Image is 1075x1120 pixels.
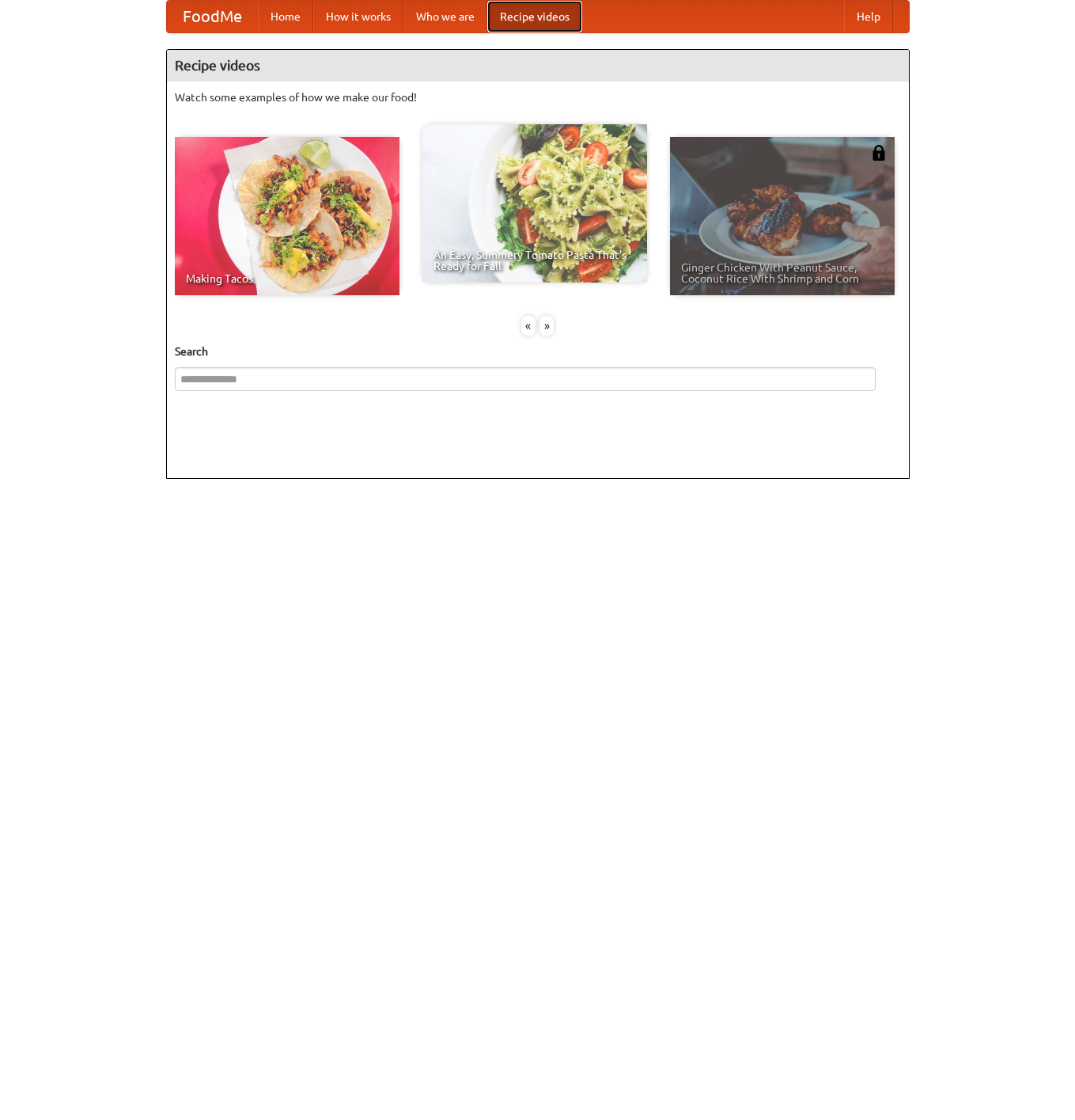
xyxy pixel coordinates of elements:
span: Making Tacos [186,273,388,284]
a: Who we are [403,1,487,32]
h4: Recipe videos [167,50,909,82]
img: 483408.png [871,145,887,161]
a: How it works [313,1,403,32]
a: An Easy, Summery Tomato Pasta That's Ready for Fall [422,124,647,283]
span: An Easy, Summery Tomato Pasta That's Ready for Fall [433,249,636,271]
p: Watch some examples of how we make our food! [175,89,901,105]
a: Making Tacos [175,137,399,295]
a: FoodMe [167,1,258,32]
a: Home [258,1,313,32]
div: » [539,316,554,336]
div: « [521,316,536,336]
a: Recipe videos [487,1,582,32]
a: Help [844,1,893,32]
h5: Search [175,344,901,359]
